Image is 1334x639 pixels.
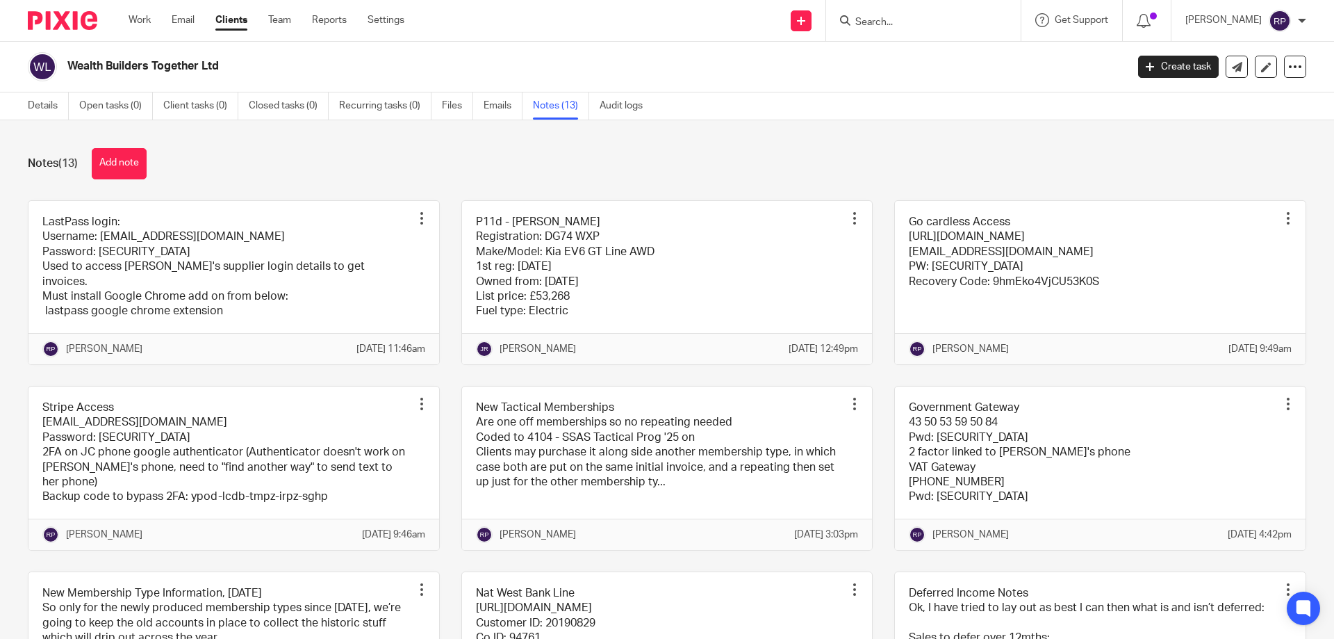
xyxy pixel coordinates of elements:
span: Get Support [1055,15,1108,25]
a: Open tasks (0) [79,92,153,120]
img: svg%3E [909,341,925,357]
img: svg%3E [42,341,59,357]
p: [PERSON_NAME] [500,528,576,542]
p: [PERSON_NAME] [932,528,1009,542]
p: [DATE] 11:46am [356,342,425,356]
p: [PERSON_NAME] [66,342,142,356]
a: Notes (13) [533,92,589,120]
h2: Wealth Builders Together Ltd [67,59,907,74]
a: Team [268,13,291,27]
a: Clients [215,13,247,27]
a: Create task [1138,56,1219,78]
img: svg%3E [42,526,59,543]
p: [PERSON_NAME] [932,342,1009,356]
p: [DATE] 3:03pm [794,528,858,542]
a: Email [172,13,195,27]
a: Emails [484,92,522,120]
a: Client tasks (0) [163,92,238,120]
img: svg%3E [909,526,925,543]
a: Details [28,92,69,120]
p: [PERSON_NAME] [500,342,576,356]
a: Recurring tasks (0) [339,92,431,120]
span: (13) [58,158,78,169]
a: Audit logs [600,92,653,120]
img: svg%3E [1269,10,1291,32]
img: svg%3E [476,526,493,543]
a: Files [442,92,473,120]
img: svg%3E [476,341,493,357]
p: [DATE] 9:46am [362,528,425,542]
a: Work [129,13,151,27]
input: Search [854,17,979,29]
p: [PERSON_NAME] [1185,13,1262,27]
a: Reports [312,13,347,27]
img: svg%3E [28,52,57,81]
p: [DATE] 4:42pm [1228,528,1292,542]
img: Pixie [28,11,97,30]
p: [DATE] 9:49am [1228,342,1292,356]
button: Add note [92,148,147,179]
a: Closed tasks (0) [249,92,329,120]
p: [DATE] 12:49pm [789,342,858,356]
a: Settings [368,13,404,27]
h1: Notes [28,156,78,171]
p: [PERSON_NAME] [66,528,142,542]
